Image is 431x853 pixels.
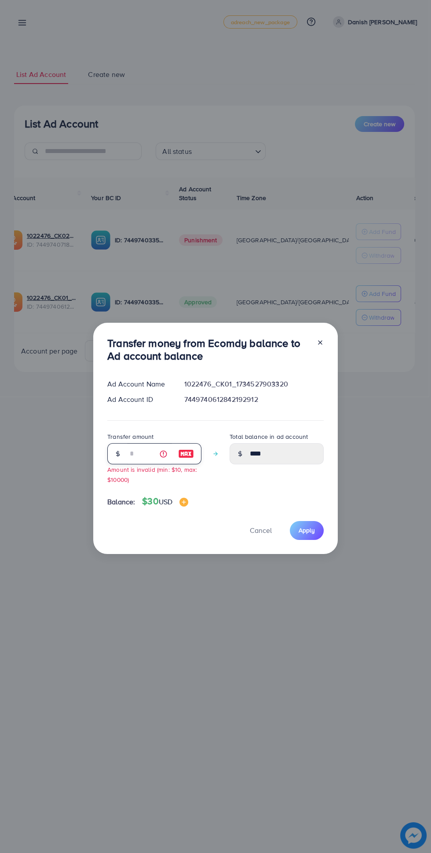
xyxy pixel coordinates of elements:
small: Amount is invalid (min: $10, max: $10000) [107,465,197,484]
h4: $30 [142,496,188,507]
img: image [179,498,188,507]
button: Cancel [239,521,283,540]
h3: Transfer money from Ecomdy balance to Ad account balance [107,337,310,362]
span: Apply [299,526,315,535]
div: Ad Account Name [100,379,177,389]
div: 1022476_CK01_1734527903320 [177,379,331,389]
label: Transfer amount [107,432,153,441]
div: Ad Account ID [100,394,177,405]
span: Cancel [250,525,272,535]
img: image [178,448,194,459]
span: USD [159,497,172,507]
span: Balance: [107,497,135,507]
div: 7449740612842192912 [177,394,331,405]
label: Total balance in ad account [230,432,308,441]
button: Apply [290,521,324,540]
